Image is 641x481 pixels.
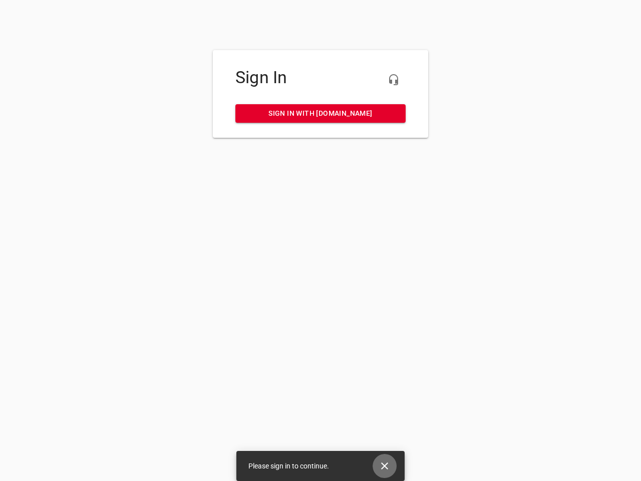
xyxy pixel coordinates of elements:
[373,454,397,478] button: Close
[422,113,633,473] iframe: Chat
[248,462,329,470] span: Please sign in to continue.
[235,68,406,88] h4: Sign In
[235,104,406,123] a: Sign in with [DOMAIN_NAME]
[243,107,398,120] span: Sign in with [DOMAIN_NAME]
